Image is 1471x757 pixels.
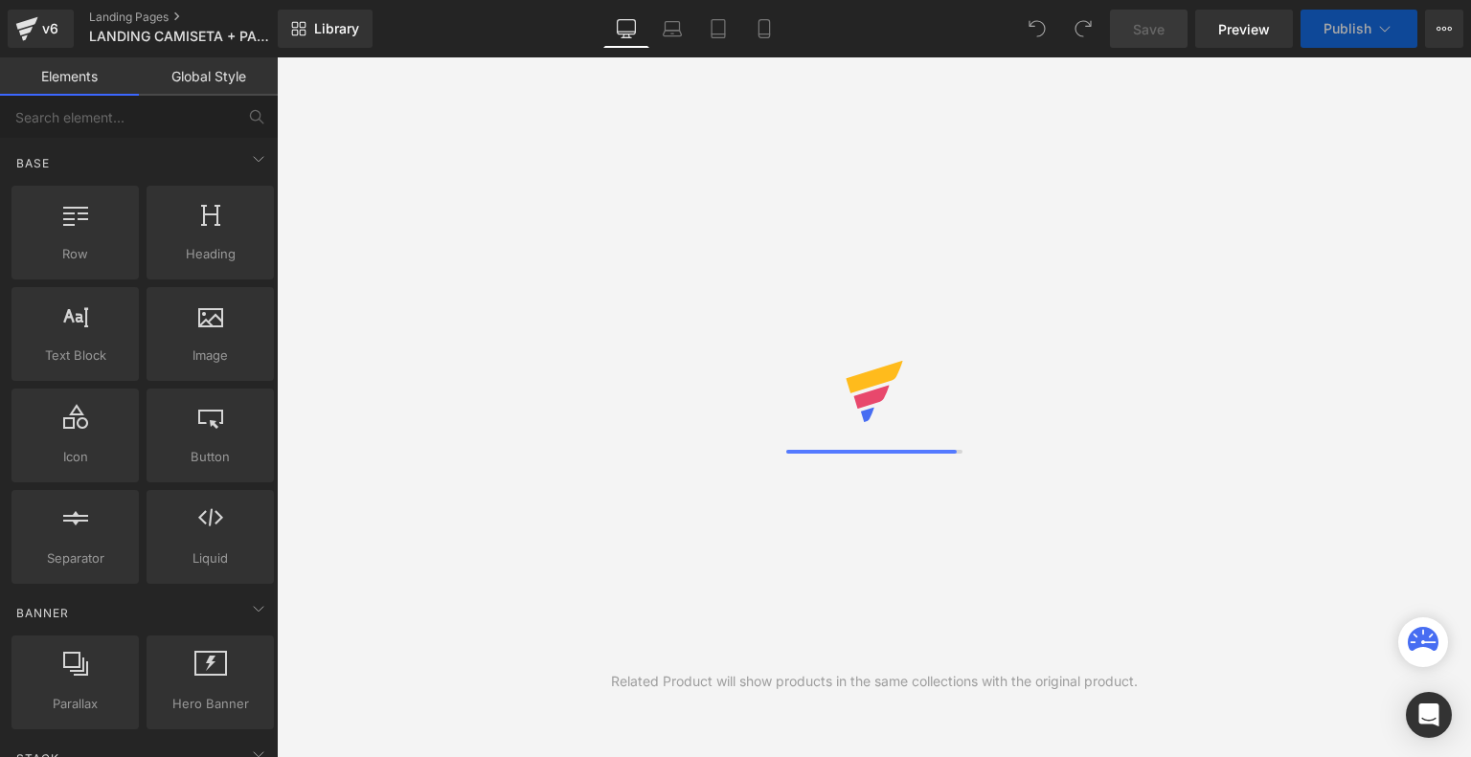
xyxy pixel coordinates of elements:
a: v6 [8,10,74,48]
span: Liquid [152,548,268,568]
span: Icon [17,447,133,467]
div: Related Product will show products in the same collections with the original product. [611,671,1138,692]
a: Global Style [139,57,278,96]
span: Save [1133,19,1165,39]
span: Publish [1324,21,1371,36]
button: Undo [1018,10,1056,48]
button: Redo [1064,10,1102,48]
span: Base [14,154,52,172]
span: Banner [14,604,71,622]
span: Hero Banner [152,694,268,714]
button: More [1425,10,1463,48]
span: Library [314,20,359,37]
span: Separator [17,548,133,568]
a: Laptop [649,10,695,48]
button: Publish [1301,10,1417,48]
a: Preview [1195,10,1293,48]
span: Row [17,244,133,264]
a: Tablet [695,10,741,48]
a: Mobile [741,10,787,48]
span: Heading [152,244,268,264]
div: Open Intercom Messenger [1406,692,1452,738]
span: Image [152,345,268,366]
span: Text Block [17,345,133,366]
a: Desktop [603,10,649,48]
span: Preview [1218,19,1270,39]
div: v6 [38,16,62,41]
a: New Library [278,10,373,48]
span: Button [152,447,268,467]
a: Landing Pages [89,10,309,25]
span: LANDING CAMISETA + PANTALONETA + ZOOMX [89,29,273,44]
span: Parallax [17,694,133,714]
